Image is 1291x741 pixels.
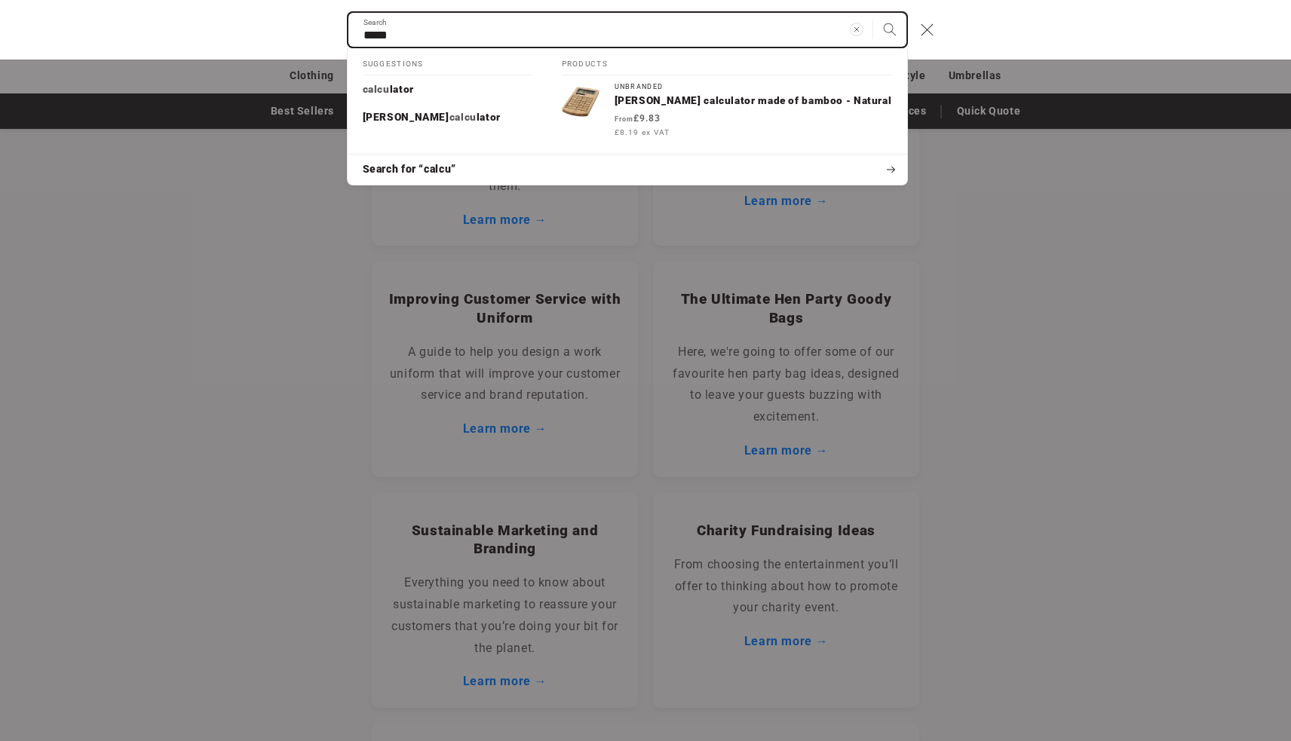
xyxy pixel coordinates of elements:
iframe: Chat Widget [1216,669,1291,741]
mark: calcu [363,83,390,95]
span: From [615,115,633,123]
span: £8.19 ex VAT [615,127,670,138]
p: eugene calculator [363,111,501,124]
span: Search for “calcu” [363,162,456,177]
p: [PERSON_NAME] calculator made of bamboo - Natural [615,94,892,108]
button: Close [911,14,944,47]
button: Clear search term [840,13,873,46]
strong: £9.83 [615,113,661,124]
a: eugene calculator [348,103,547,132]
button: Search [873,13,906,46]
a: calculator [348,75,547,104]
a: Unbranded[PERSON_NAME] calculator made of bamboo - Natural From£9.83 £8.19 ex VAT [547,75,907,146]
span: [PERSON_NAME] [363,111,449,123]
span: lator [477,111,501,123]
h2: Suggestions [363,48,532,75]
p: calculator [363,83,414,96]
img: Eugene calculator made of bamboo [562,83,600,121]
span: lator [390,83,414,95]
div: Unbranded [615,83,892,91]
mark: calcu [449,111,477,123]
h2: Products [562,48,892,75]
